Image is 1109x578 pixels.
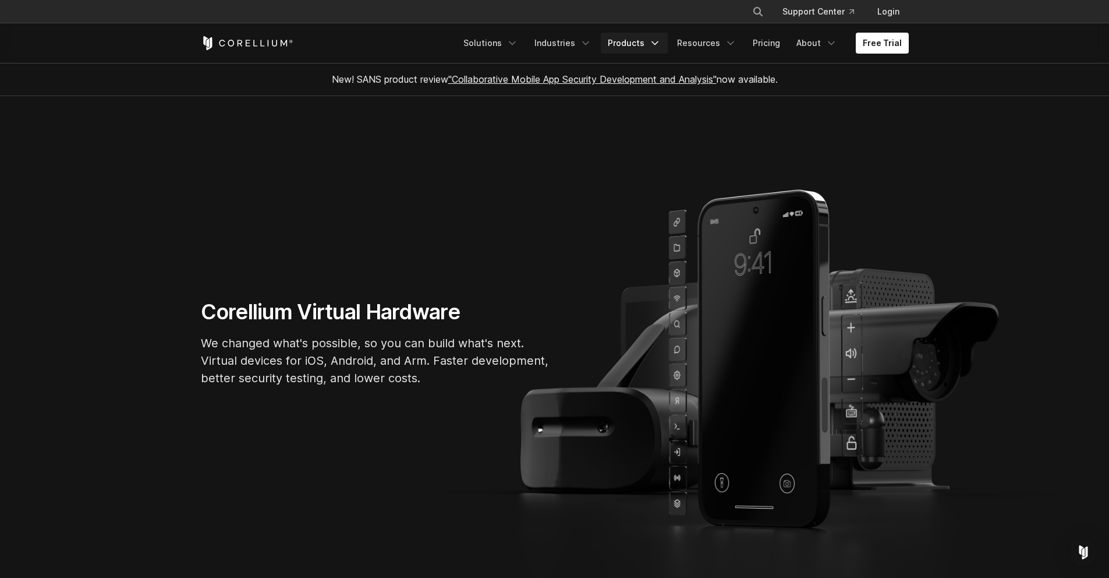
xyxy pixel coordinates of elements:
a: Free Trial [856,33,909,54]
a: Login [868,1,909,22]
a: Pricing [746,33,787,54]
div: Navigation Menu [738,1,909,22]
p: We changed what's possible, so you can build what's next. Virtual devices for iOS, Android, and A... [201,334,550,387]
a: Solutions [456,33,525,54]
a: Support Center [773,1,863,22]
div: Navigation Menu [456,33,909,54]
h1: Corellium Virtual Hardware [201,299,550,325]
a: Industries [527,33,598,54]
a: Products [601,33,668,54]
a: Corellium Home [201,36,293,50]
a: "Collaborative Mobile App Security Development and Analysis" [448,73,717,85]
a: Resources [670,33,743,54]
div: Open Intercom Messenger [1069,538,1097,566]
button: Search [747,1,768,22]
span: New! SANS product review now available. [332,73,778,85]
a: About [789,33,844,54]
